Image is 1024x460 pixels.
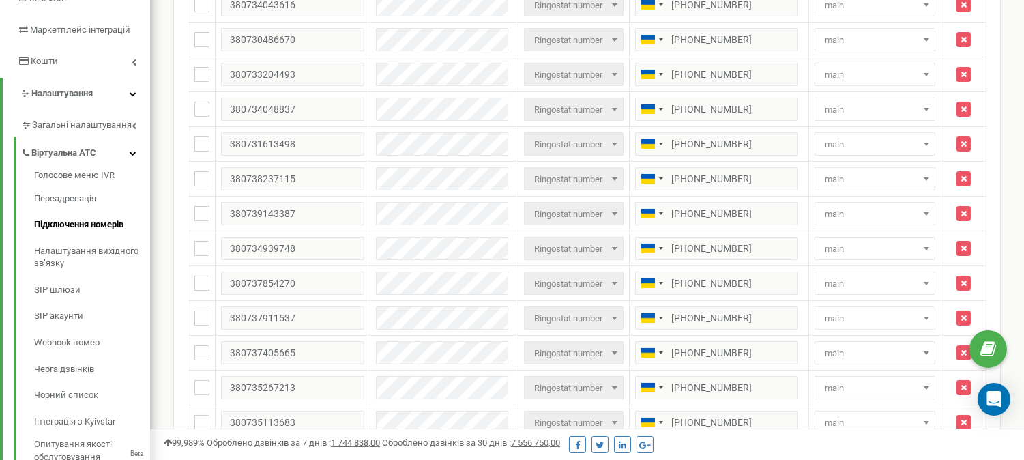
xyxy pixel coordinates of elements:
span: Ringostat number [524,341,624,364]
span: main [819,100,931,119]
a: Налаштування вихідного зв’язку [34,238,150,277]
span: main [819,274,931,293]
span: main [815,132,935,156]
span: 99,989% [164,437,205,448]
a: Черга дзвінків [34,356,150,383]
div: Telephone country code [636,272,667,294]
span: main [819,414,931,433]
span: main [815,28,935,51]
input: 050 123 4567 [635,411,798,434]
a: Переадресація [34,186,150,212]
span: main [819,240,931,259]
span: main [819,344,931,363]
a: Інтеграція з Kyivstar [34,409,150,435]
span: Ringostat number [524,376,624,399]
input: 050 123 4567 [635,272,798,295]
span: Ringostat number [524,306,624,330]
span: Ringostat number [529,344,619,363]
span: main [815,306,935,330]
a: Чорний список [34,382,150,409]
div: Telephone country code [636,412,667,433]
div: Telephone country code [636,203,667,225]
u: 1 744 838,00 [331,437,380,448]
span: main [815,411,935,434]
span: main [815,167,935,190]
input: 050 123 4567 [635,167,798,190]
div: Telephone country code [636,63,667,85]
a: Голосове меню IVR [34,169,150,186]
div: Telephone country code [636,307,667,329]
span: main [815,202,935,225]
div: Open Intercom Messenger [978,383,1010,416]
span: main [815,341,935,364]
span: main [819,379,931,398]
span: main [815,98,935,121]
span: Ringostat number [529,205,619,224]
div: Telephone country code [636,168,667,190]
span: Ringostat number [529,414,619,433]
div: Telephone country code [636,98,667,120]
span: main [819,205,931,224]
span: main [819,66,931,85]
span: Ringostat number [524,272,624,295]
a: Підключення номерів [34,212,150,238]
span: main [819,135,931,154]
a: Налаштування [3,78,150,110]
div: Telephone country code [636,342,667,364]
div: Telephone country code [636,133,667,155]
span: main [815,63,935,86]
span: Ringostat number [524,202,624,225]
a: Віртуальна АТС [20,137,150,165]
span: Налаштування [31,88,93,98]
span: main [819,170,931,189]
span: Маркетплейс інтеграцій [30,25,130,35]
input: 050 123 4567 [635,341,798,364]
span: Оброблено дзвінків за 30 днів : [382,437,560,448]
div: Telephone country code [636,238,667,259]
span: Ringostat number [524,237,624,260]
span: Ringostat number [529,31,619,50]
span: Ringostat number [524,411,624,434]
span: Ringostat number [529,135,619,154]
input: 050 123 4567 [635,376,798,399]
span: main [815,376,935,399]
span: Ringostat number [529,379,619,398]
a: Загальні налаштування [20,109,150,137]
span: Ringostat number [529,100,619,119]
input: 050 123 4567 [635,98,798,121]
input: 050 123 4567 [635,63,798,86]
span: Кошти [31,56,58,66]
span: Ringostat number [529,240,619,259]
span: Ringostat number [524,98,624,121]
span: main [815,272,935,295]
span: Ringostat number [524,28,624,51]
span: Ringostat number [529,170,619,189]
span: Загальні налаштування [32,119,132,132]
a: Webhook номер [34,330,150,356]
a: SIP шлюзи [34,277,150,304]
input: 050 123 4567 [635,28,798,51]
span: Ringostat number [524,132,624,156]
span: main [819,309,931,328]
div: Telephone country code [636,377,667,399]
u: 7 556 750,00 [511,437,560,448]
span: Оброблено дзвінків за 7 днів : [207,437,380,448]
input: 050 123 4567 [635,237,798,260]
div: Telephone country code [636,29,667,51]
input: 050 123 4567 [635,202,798,225]
span: Ringostat number [524,63,624,86]
input: 050 123 4567 [635,306,798,330]
span: Віртуальна АТС [31,147,96,160]
span: main [819,31,931,50]
span: Ringostat number [529,274,619,293]
input: 050 123 4567 [635,132,798,156]
span: Ringostat number [529,66,619,85]
span: Ringostat number [524,167,624,190]
span: main [815,237,935,260]
span: Ringostat number [529,309,619,328]
a: SIP акаунти [34,303,150,330]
